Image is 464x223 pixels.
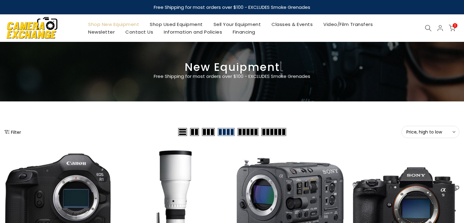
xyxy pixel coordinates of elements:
[266,20,318,28] a: Classes & Events
[453,23,457,28] span: 0
[5,63,459,71] h3: New Equipment
[318,20,378,28] a: Video/Film Transfers
[83,28,120,36] a: Newsletter
[118,73,347,80] p: Free Shipping for most orders over $100 - EXCLUDES Smoke Grenades
[228,28,261,36] a: Financing
[145,20,208,28] a: Shop Used Equipment
[208,20,266,28] a: Sell Your Equipment
[159,28,228,36] a: Information and Policies
[406,129,455,135] span: Price, high to low
[449,25,455,31] a: 0
[120,28,159,36] a: Contact Us
[5,129,21,135] button: Show filters
[401,126,459,138] button: Price, high to low
[83,20,145,28] a: Shop New Equipment
[154,4,310,10] strong: Free Shipping for most orders over $100 - EXCLUDES Smoke Grenades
